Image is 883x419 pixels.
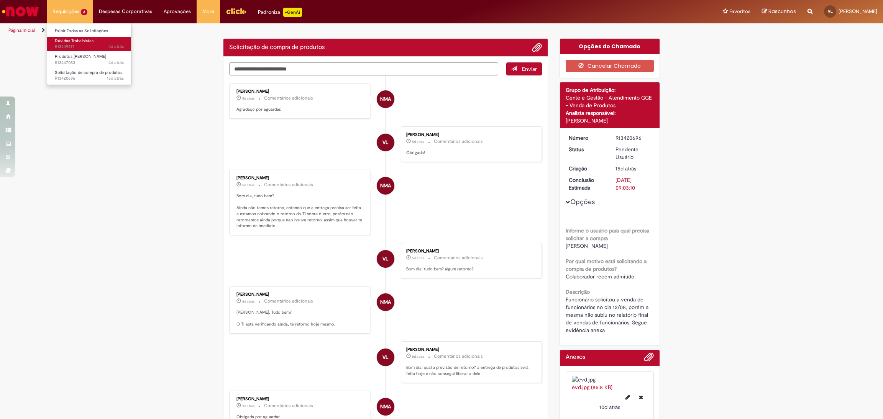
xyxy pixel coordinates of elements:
[615,134,651,142] div: R13420696
[572,384,612,391] a: evd.jpg (85.8 KB)
[236,193,364,229] p: Bom dia, tudo bem? Ainda não temos retorno, entendo que a entrega precisa ser feita e estamos cob...
[566,242,608,249] span: [PERSON_NAME]
[236,397,364,401] div: [PERSON_NAME]
[412,256,424,260] span: 5d atrás
[406,347,534,352] div: [PERSON_NAME]
[6,23,583,38] ul: Trilhas de página
[242,96,254,101] time: 25/08/2025 08:22:28
[412,256,424,260] time: 25/08/2025 07:51:36
[380,398,391,416] span: NMA
[615,165,636,172] span: 15d atrás
[566,227,649,242] b: Informe o usuário para qual precisa solicitar a compra
[406,133,534,137] div: [PERSON_NAME]
[47,69,131,83] a: Aberto R13420696 : Solicitação de compra de produtos
[377,134,394,151] div: Veronica Da Silva Leite
[563,146,610,153] dt: Status
[164,8,191,15] span: Aprovações
[532,43,542,52] button: Adicionar anexos
[258,8,302,17] div: Padroniza
[566,273,634,280] span: Colaborador recém admitido
[8,27,35,33] a: Página inicial
[236,309,364,327] p: [PERSON_NAME]. Tudo bem? O TI está verificando ainda, te retorno hoje mesmo.
[839,8,877,15] span: [PERSON_NAME]
[229,44,325,51] h2: Solicitação de compra de produtos Histórico de tíquete
[729,8,750,15] span: Favoritos
[382,250,388,268] span: VL
[572,376,648,383] img: evd.jpg
[108,44,124,49] time: 26/08/2025 16:22:32
[599,404,620,411] time: 20/08/2025 09:48:21
[380,90,391,108] span: NMA
[412,139,424,144] span: 5d atrás
[229,62,498,75] textarea: Digite sua mensagem aqui...
[566,288,590,295] b: Descrição
[108,44,124,49] span: 4d atrás
[434,255,483,261] small: Comentários adicionais
[566,296,650,334] span: Funcionário solicitou a venda de funcionários no dia 12/08, porém a mesma não subiu no relatório ...
[406,365,534,376] p: Bom dia! qual a previsão de retorno? a entrega de produtos será feita hoje e não consegui liberar...
[236,176,364,180] div: [PERSON_NAME]
[236,106,364,113] p: Agradeço por aguardar.
[47,52,131,67] a: Aberto R13447083 : Produtos Natalinos - FAHZ
[377,177,394,195] div: Neilyse Moraes Almeida
[828,9,833,14] span: VL
[434,353,483,360] small: Comentários adicionais
[108,60,124,65] span: 4d atrás
[1,4,40,19] img: ServiceNow
[236,89,364,94] div: [PERSON_NAME]
[615,165,636,172] time: 15/08/2025 13:01:50
[81,9,87,15] span: 3
[768,8,796,15] span: Rascunhos
[107,75,124,81] time: 15/08/2025 13:01:51
[563,176,610,191] dt: Conclusão Estimada
[377,398,394,416] div: Neilyse Moraes Almeida
[47,37,131,51] a: Aberto R13449471 : Dúvidas Trabalhistas
[644,352,654,366] button: Adicionar anexos
[560,39,660,54] div: Opções do Chamado
[55,70,122,75] span: Solicitação de compra de produtos
[264,298,313,304] small: Comentários adicionais
[377,250,394,268] div: Veronica Da Silva Leite
[107,75,124,81] span: 15d atrás
[522,65,537,72] span: Enviar
[377,90,394,108] div: Neilyse Moraes Almeida
[47,23,131,85] ul: Requisições
[615,146,651,161] div: Pendente Usuário
[434,138,483,145] small: Comentários adicionais
[55,60,124,66] span: R13447083
[242,404,254,408] time: 21/08/2025 16:24:15
[283,8,302,17] p: +GenAi
[242,404,254,408] span: 9d atrás
[599,404,620,411] span: 10d atrás
[566,94,654,109] div: Gente e Gestão - Atendimento GGE - Venda de Produtos
[634,391,648,403] button: Excluir evd.jpg
[55,54,106,59] span: Produtos [PERSON_NAME]
[380,293,391,311] span: NMA
[566,117,654,124] div: [PERSON_NAME]
[242,183,254,187] span: 5d atrás
[242,299,254,304] time: 22/08/2025 10:08:17
[242,96,254,101] span: 5d atrás
[99,8,152,15] span: Despesas Corporativas
[242,183,254,187] time: 25/08/2025 08:19:10
[108,60,124,65] time: 26/08/2025 09:43:58
[236,292,364,297] div: [PERSON_NAME]
[47,27,131,35] a: Exibir Todas as Solicitações
[264,182,313,188] small: Comentários adicionais
[377,349,394,366] div: Veronica Da Silva Leite
[406,150,534,156] p: Obrigada!
[506,62,542,75] button: Enviar
[242,299,254,304] span: 8d atrás
[406,266,534,272] p: Bom dia! tudo bem? algum retorno?
[412,354,424,359] span: 8d atrás
[615,176,651,191] div: [DATE] 09:03:10
[264,95,313,101] small: Comentários adicionais
[566,86,654,94] div: Grupo de Atribuição:
[566,60,654,72] button: Cancelar Chamado
[566,258,647,272] b: Por qual motivo está solicitando a compra de produtos?
[226,5,246,17] img: click_logo_yellow_360x200.png
[412,354,424,359] time: 22/08/2025 07:10:44
[563,134,610,142] dt: Número
[264,403,313,409] small: Comentários adicionais
[563,165,610,172] dt: Criação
